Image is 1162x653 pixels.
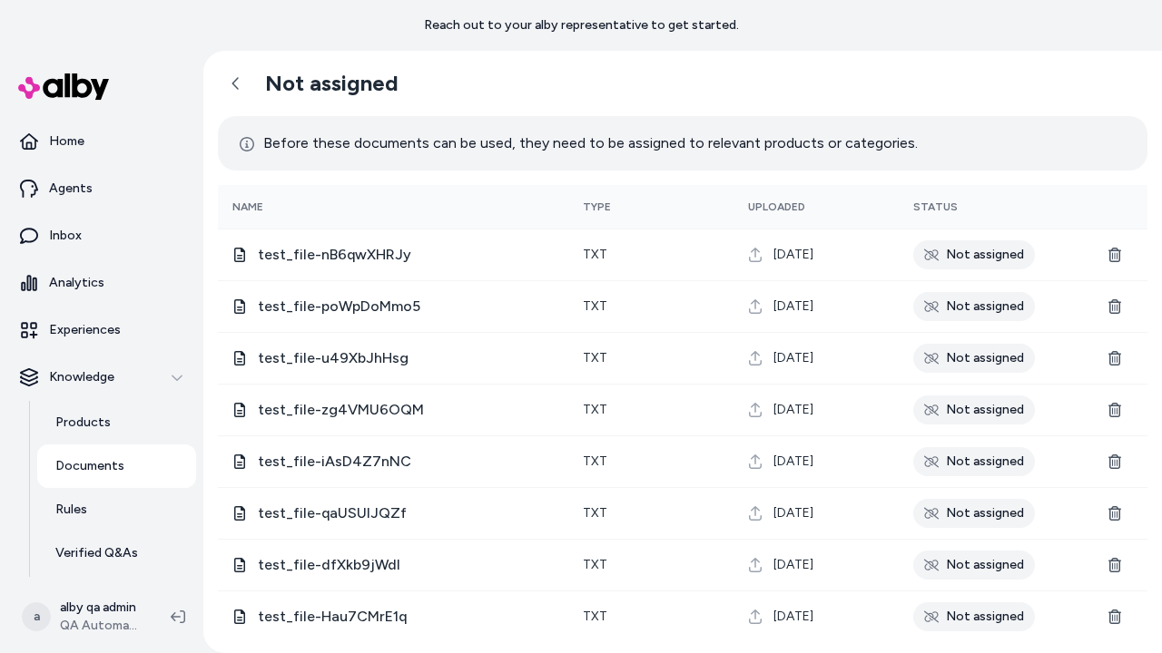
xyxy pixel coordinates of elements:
p: Verified Q&As [55,544,138,562]
span: [DATE] [773,349,813,367]
div: test_file-zg4VMU6OQM.txt [232,399,554,421]
span: Uploaded [748,200,805,213]
p: Home [49,132,84,151]
span: test_file-nB6qwXHRJy [258,244,554,266]
span: [DATE] [773,297,813,316]
p: Reach out to your alby representative to get started. [424,16,739,34]
a: Inbox [7,214,196,258]
img: alby Logo [18,73,109,100]
div: Not assigned [913,240,1035,269]
p: Inbox [49,227,82,245]
span: [DATE] [773,401,813,419]
div: test_file-poWpDoMmo5.txt [232,296,554,317]
a: Verified Q&As [37,531,196,575]
p: Agents [49,180,93,198]
div: Not assigned [913,292,1035,321]
span: QA Automation 1 [60,617,142,635]
p: Documents [55,457,124,475]
p: Products [55,414,111,432]
a: Analytics [7,261,196,305]
div: test_file-u49XbJhHsg.txt [232,347,554,369]
span: txt [583,505,607,521]
div: Not assigned [913,551,1035,580]
p: alby qa admin [60,599,142,617]
button: Knowledge [7,356,196,399]
span: Type [583,200,611,213]
div: Not assigned [913,344,1035,373]
span: test_file-u49XbJhHsg [258,347,554,369]
div: Name [232,200,369,214]
span: [DATE] [773,246,813,264]
a: Rules [37,488,196,531]
span: txt [583,557,607,572]
span: test_file-zg4VMU6OQM [258,399,554,421]
div: test_file-dfXkb9jWdI.txt [232,554,554,576]
p: Before these documents can be used, they need to be assigned to relevant products or categories. [240,131,918,156]
span: test_file-Hau7CMrE1q [258,606,554,628]
span: [DATE] [773,504,813,522]
span: txt [583,453,607,469]
p: Experiences [49,321,121,339]
span: test_file-iAsD4Z7nNC [258,451,554,473]
a: Experiences [7,308,196,352]
span: Status [913,200,958,213]
a: Documents [37,444,196,488]
div: test_file-qaUSUlJQZf.txt [232,502,554,524]
span: [DATE] [773,453,813,471]
span: [DATE] [773,608,813,626]
div: test_file-nB6qwXHRJy.txt [232,244,554,266]
p: Knowledge [49,368,114,386]
div: test_file-iAsD4Z7nNC.txt [232,451,554,473]
div: Not assigned [913,447,1035,476]
span: a [22,602,51,631]
a: Agents [7,167,196,210]
span: test_file-qaUSUlJQZf [258,502,554,524]
span: txt [583,402,607,417]
a: Home [7,120,196,163]
a: Products [37,401,196,444]
div: test_file-Hau7CMrE1q.txt [232,606,554,628]
span: txt [583,247,607,262]
span: txt [583,609,607,624]
h2: Not assigned [265,70,399,97]
button: aalby qa adminQA Automation 1 [11,588,156,646]
span: test_file-poWpDoMmo5 [258,296,554,317]
div: Not assigned [913,602,1035,631]
p: Rules [55,501,87,519]
span: test_file-dfXkb9jWdI [258,554,554,576]
div: Not assigned [913,499,1035,528]
p: Analytics [49,274,104,292]
span: [DATE] [773,556,813,574]
div: Not assigned [913,395,1035,424]
span: txt [583,298,607,314]
span: txt [583,350,607,365]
